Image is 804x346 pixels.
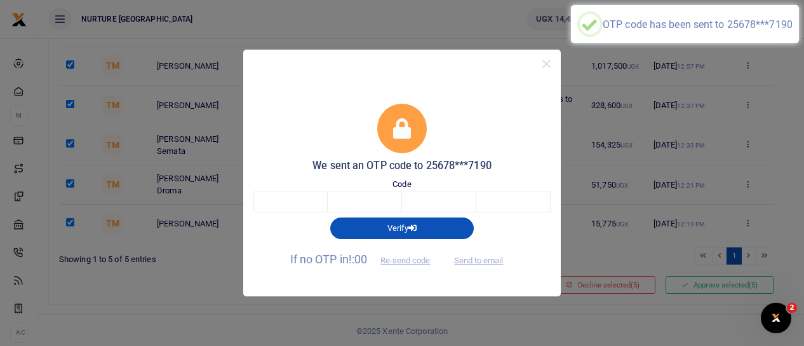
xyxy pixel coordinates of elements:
[537,55,556,73] button: Close
[330,218,474,239] button: Verify
[761,303,791,333] iframe: Intercom live chat
[392,178,411,191] label: Code
[603,18,793,31] div: OTP code has been sent to 25678***7190
[787,303,797,313] span: 2
[290,253,441,266] span: If no OTP in
[253,160,551,172] h5: We sent an OTP code to 25678***7190
[349,253,367,266] span: !:00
